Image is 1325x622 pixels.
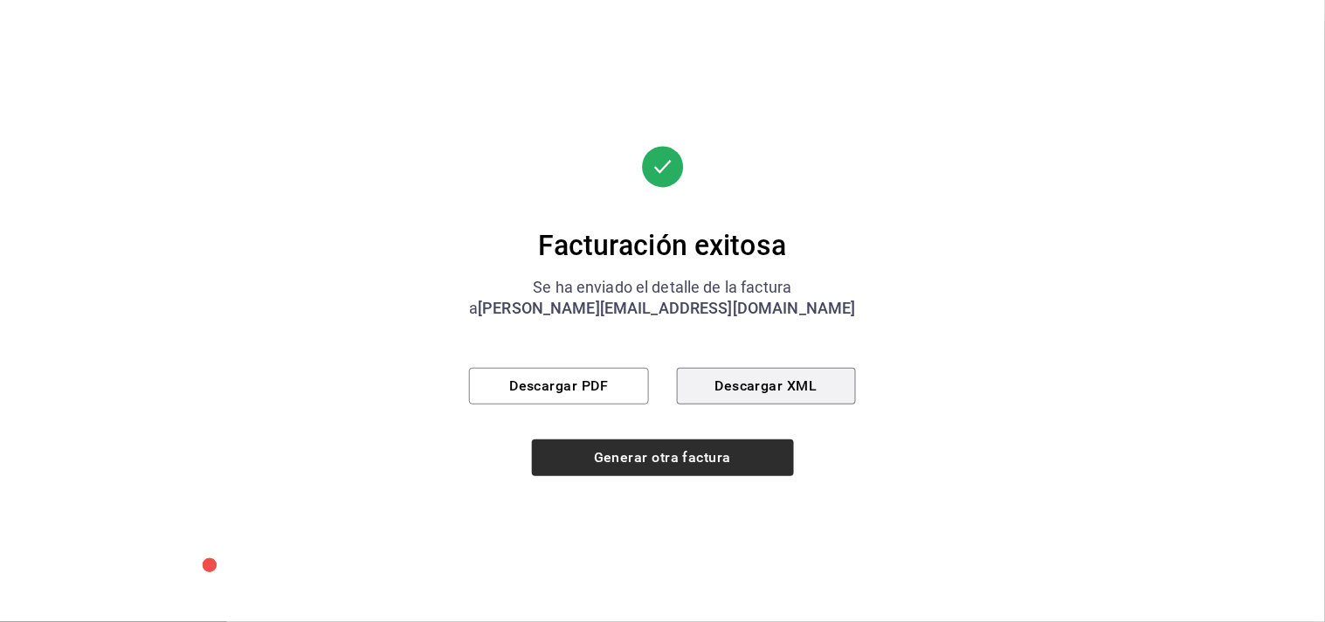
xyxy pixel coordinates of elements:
[478,299,855,317] span: [PERSON_NAME][EMAIL_ADDRESS][DOMAIN_NAME]
[532,439,794,476] button: Generar otra factura
[469,228,856,263] div: Facturación exitosa
[469,368,648,404] button: Descargar PDF
[469,277,856,298] div: Se ha enviado el detalle de la factura
[469,298,856,319] div: a
[677,368,856,404] button: Descargar XML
